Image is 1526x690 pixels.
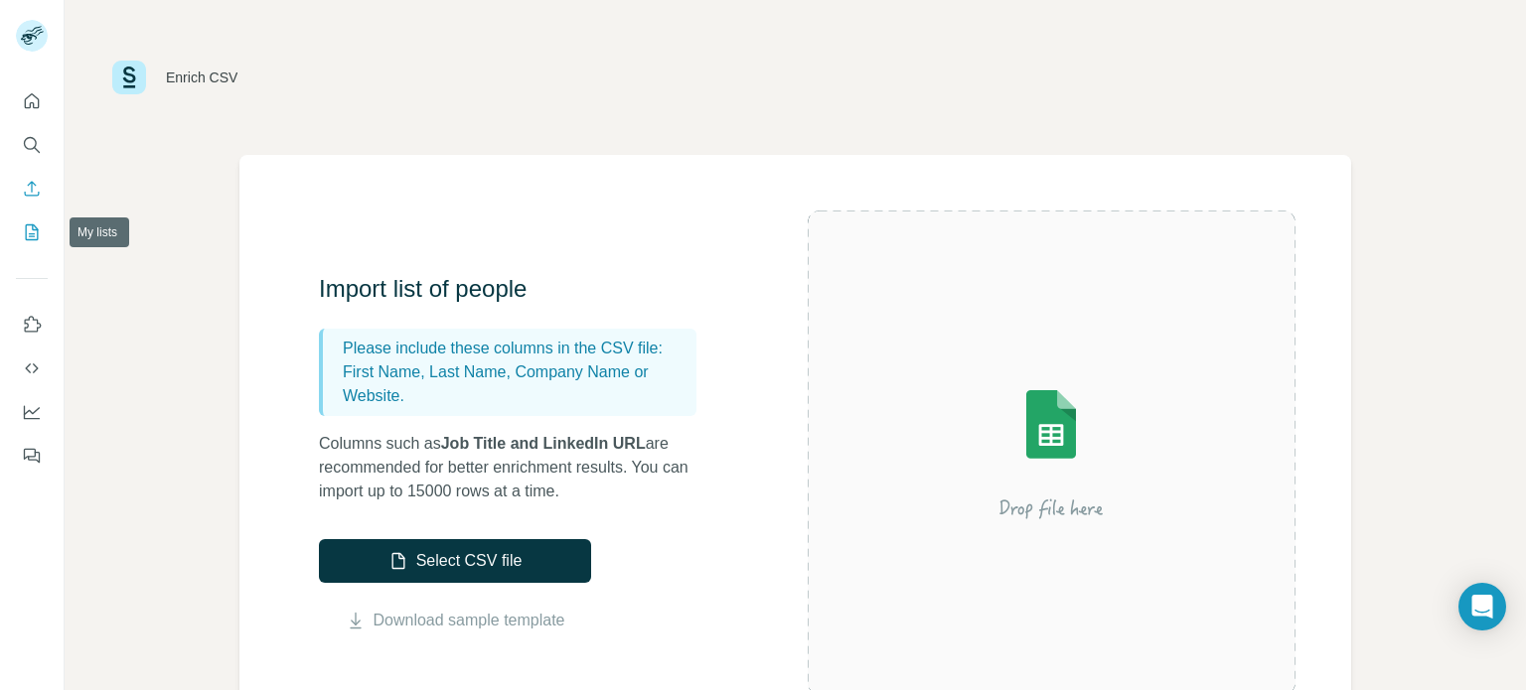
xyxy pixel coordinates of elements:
button: My lists [16,214,48,250]
div: Enrich CSV [166,68,237,87]
p: First Name, Last Name, Company Name or Website. [343,360,688,408]
button: Enrich CSV [16,171,48,207]
button: Use Surfe API [16,350,48,386]
a: Download sample template [374,609,565,632]
p: Columns such as are recommended for better enrichment results. You can import up to 15000 rows at... [319,432,716,503]
button: Dashboard [16,394,48,430]
button: Use Surfe on LinkedIn [16,307,48,343]
span: Job Title and LinkedIn URL [441,435,646,452]
button: Select CSV file [319,539,591,583]
button: Search [16,127,48,163]
img: Surfe Logo [112,61,146,94]
h3: Import list of people [319,273,716,305]
p: Please include these columns in the CSV file: [343,337,688,360]
div: Open Intercom Messenger [1458,583,1506,630]
button: Feedback [16,438,48,474]
button: Download sample template [319,609,591,632]
button: Quick start [16,83,48,119]
img: Surfe Illustration - Drop file here or select below [872,334,1230,572]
